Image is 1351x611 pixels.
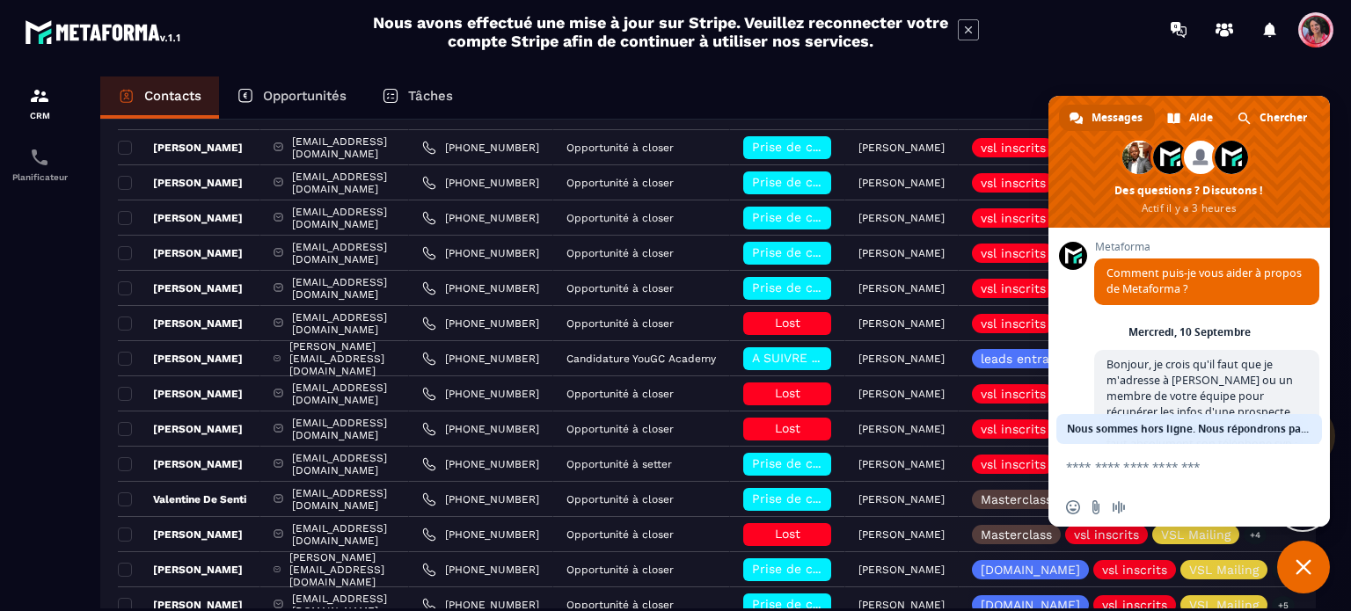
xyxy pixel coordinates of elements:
a: [PHONE_NUMBER] [422,281,539,295]
p: Opportunité à closer [566,177,674,189]
p: Opportunité à closer [566,528,674,541]
span: Prise de contact effectuée [752,562,915,576]
p: [PERSON_NAME] [858,493,945,506]
p: [PERSON_NAME] [118,563,243,577]
p: [PERSON_NAME] [118,387,243,401]
p: vsl inscrits [1102,599,1167,611]
a: [PHONE_NUMBER] [422,176,539,190]
p: [PERSON_NAME] [858,177,945,189]
span: Lost [775,421,800,435]
p: [PERSON_NAME] [858,458,945,470]
p: vsl inscrits [981,388,1046,400]
p: vsl inscrits [981,423,1046,435]
span: Prise de contact effectuée [752,175,915,189]
p: Masterclass [981,528,1052,541]
p: vsl inscrits [1074,528,1139,541]
span: Metaforma [1094,241,1319,253]
div: Chercher [1227,105,1319,131]
p: leads entrants vsl [981,353,1089,365]
p: [PERSON_NAME] [118,176,243,190]
p: vsl inscrits [981,142,1046,154]
p: Contacts [144,88,201,104]
p: Planificateur [4,172,75,182]
p: [PERSON_NAME] [858,353,945,365]
a: [PHONE_NUMBER] [422,141,539,155]
span: Lost [775,316,800,330]
p: [PERSON_NAME] [118,527,243,542]
a: [PHONE_NUMBER] [422,387,539,401]
p: Opportunité à closer [566,282,674,295]
a: [PHONE_NUMBER] [422,457,539,471]
textarea: Entrez votre message... [1066,459,1274,475]
span: Chercher [1260,105,1307,131]
p: +4 [1244,526,1267,544]
span: Envoyer un fichier [1089,500,1103,514]
p: Masterclass [981,493,1052,506]
a: Tâches [364,76,471,119]
p: Opportunité à setter [566,458,672,470]
p: Opportunité à closer [566,317,674,330]
p: [PERSON_NAME] [858,142,945,154]
p: [DOMAIN_NAME] [981,564,1080,576]
span: Prise de contact effectuée [752,280,915,295]
p: Tâches [408,88,453,104]
p: [PERSON_NAME] [118,316,243,331]
p: [PERSON_NAME] [118,281,243,295]
a: schedulerschedulerPlanificateur [4,134,75,195]
p: VSL Mailing [1161,528,1231,541]
a: [PHONE_NUMBER] [422,563,539,577]
span: Nous sommes hors ligne. Nous répondrons par email. [1067,414,1311,444]
span: Prise de contact effectuée [752,210,915,224]
span: Prise de contact effectuée [752,491,915,506]
p: vsl inscrits [981,212,1046,224]
span: Aide [1189,105,1213,131]
span: Lost [775,527,800,541]
span: Insérer un emoji [1066,500,1080,514]
p: Valentine De Senti [118,492,246,506]
a: [PHONE_NUMBER] [422,422,539,436]
a: [PHONE_NUMBER] [422,527,539,542]
a: formationformationCRM [4,72,75,134]
span: Message audio [1112,500,1126,514]
span: Comment puis-je vous aider à propos de Metaforma ? [1106,265,1302,296]
p: VSL Mailing [1189,599,1259,611]
span: Bonjour, je crois qu'il faut que je m'adresse à [PERSON_NAME] ou un membre de votre équipe pour r... [1106,357,1299,498]
p: [PERSON_NAME] [858,423,945,435]
p: vsl inscrits [981,458,1046,470]
p: [PERSON_NAME] [858,282,945,295]
div: Mercredi, 10 Septembre [1128,327,1251,338]
p: Opportunité à closer [566,212,674,224]
span: Lost [775,386,800,400]
p: Opportunité à closer [566,599,674,611]
span: Prise de contact effectuée [752,140,915,154]
p: [PERSON_NAME] [858,317,945,330]
a: [PHONE_NUMBER] [422,352,539,366]
p: vsl inscrits [1102,564,1167,576]
p: vsl inscrits [981,282,1046,295]
p: vsl inscrits [981,247,1046,259]
p: Opportunité à closer [566,142,674,154]
a: Contacts [100,76,219,119]
span: Prise de contact effectuée [752,456,915,470]
p: Opportunité à closer [566,493,674,506]
span: A SUIVRE ⏳ [752,351,827,365]
div: Aide [1157,105,1225,131]
a: [PHONE_NUMBER] [422,211,539,225]
img: formation [29,85,50,106]
p: CRM [4,111,75,120]
div: Messages [1059,105,1155,131]
p: [PERSON_NAME] [858,528,945,541]
p: [PERSON_NAME] [118,141,243,155]
p: [PERSON_NAME] [118,246,243,260]
p: Opportunité à closer [566,423,674,435]
p: Candidature YouGC Academy [566,353,716,365]
h2: Nous avons effectué une mise à jour sur Stripe. Veuillez reconnecter votre compte Stripe afin de ... [372,13,949,50]
p: Opportunités [263,88,347,104]
a: [PHONE_NUMBER] [422,492,539,506]
p: Opportunité à closer [566,388,674,400]
p: [PERSON_NAME] [858,212,945,224]
p: [PERSON_NAME] [118,352,243,366]
img: logo [25,16,183,47]
p: [PERSON_NAME] [858,388,945,400]
span: Prise de contact effectuée [752,597,915,611]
